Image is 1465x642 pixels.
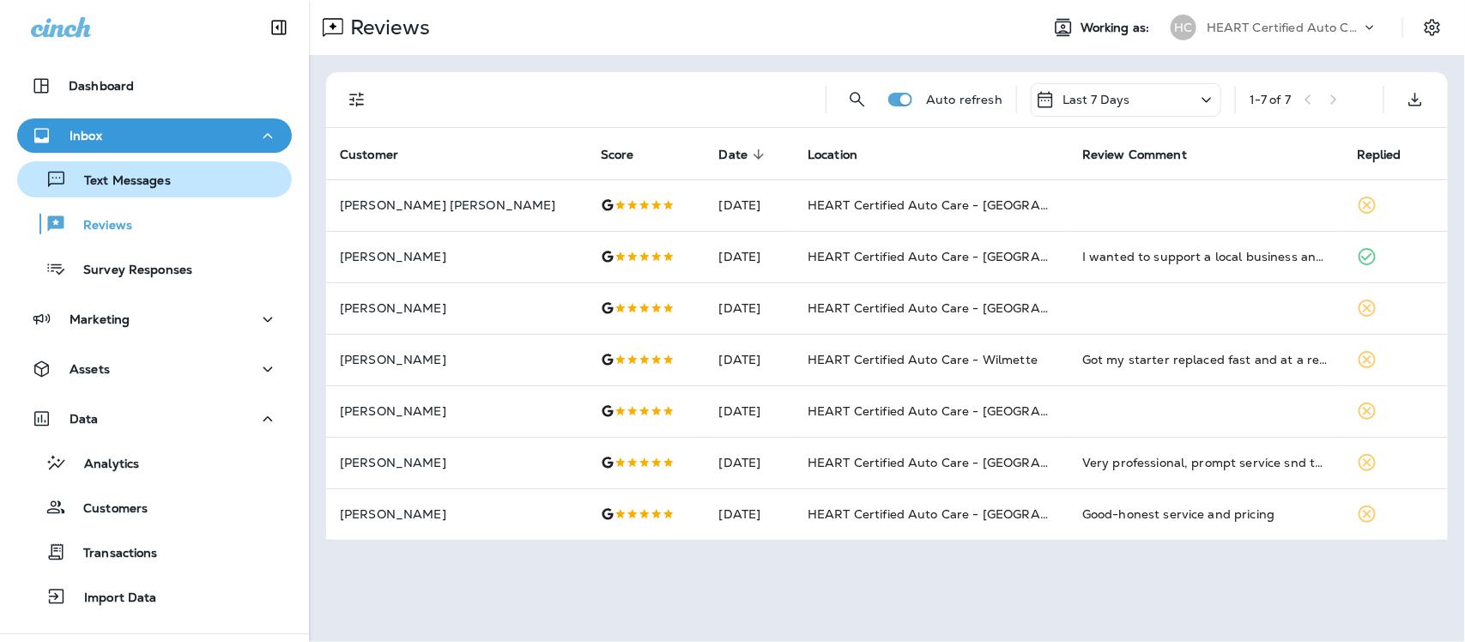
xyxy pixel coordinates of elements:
p: Assets [70,362,110,376]
td: [DATE] [705,385,795,437]
button: Text Messages [17,161,292,197]
span: Replied [1357,147,1424,162]
p: [PERSON_NAME] [340,301,573,315]
p: Dashboard [69,79,134,93]
p: [PERSON_NAME] [PERSON_NAME] [340,198,573,212]
div: Got my starter replaced fast and at a reasonable price, car is driving great now! Staff was frien... [1082,351,1329,368]
button: Collapse Sidebar [255,10,303,45]
p: [PERSON_NAME] [340,507,573,521]
span: Date [719,148,748,162]
p: [PERSON_NAME] [340,250,573,263]
button: Customers [17,489,292,525]
p: Marketing [70,312,130,326]
p: [PERSON_NAME] [340,404,573,418]
div: 1 - 7 of 7 [1250,93,1291,106]
p: Reviews [66,218,132,234]
button: Export as CSV [1398,82,1432,117]
span: HEART Certified Auto Care - Wilmette [808,352,1038,367]
p: Text Messages [67,173,171,190]
button: Transactions [17,534,292,570]
td: [DATE] [705,334,795,385]
span: Customer [340,148,398,162]
span: Date [719,147,771,162]
span: Location [808,148,857,162]
button: Settings [1417,12,1448,43]
div: HC [1171,15,1196,40]
span: Location [808,147,880,162]
div: Very professional, prompt service snd thorough. So happy I found them! [1082,454,1329,471]
span: Customer [340,147,421,162]
button: Dashboard [17,69,292,103]
p: [PERSON_NAME] [340,353,573,366]
p: [PERSON_NAME] [340,456,573,469]
div: I wanted to support a local business and Heart Certified Auto Care in Evanston came highly recomm... [1082,248,1329,265]
span: HEART Certified Auto Care - [GEOGRAPHIC_DATA] [808,197,1116,213]
p: Customers [66,501,148,518]
span: Review Comment [1082,148,1187,162]
p: Reviews [343,15,430,40]
span: HEART Certified Auto Care - [GEOGRAPHIC_DATA] [808,249,1116,264]
span: Review Comment [1082,147,1209,162]
p: Last 7 Days [1062,93,1130,106]
p: HEART Certified Auto Care [1207,21,1361,34]
span: Score [601,148,634,162]
span: Replied [1357,148,1401,162]
td: [DATE] [705,437,795,488]
p: Data [70,412,99,426]
button: Reviews [17,206,292,242]
p: Import Data [67,591,157,607]
span: HEART Certified Auto Care - [GEOGRAPHIC_DATA] [808,506,1116,522]
button: Import Data [17,578,292,615]
button: Search Reviews [840,82,875,117]
span: Score [601,147,657,162]
button: Inbox [17,118,292,153]
span: Working as: [1081,21,1153,35]
td: [DATE] [705,488,795,540]
span: HEART Certified Auto Care - [GEOGRAPHIC_DATA] [808,403,1116,419]
td: [DATE] [705,179,795,231]
p: Analytics [67,457,139,473]
button: Assets [17,352,292,386]
td: [DATE] [705,282,795,334]
button: Survey Responses [17,251,292,287]
button: Analytics [17,445,292,481]
td: [DATE] [705,231,795,282]
div: Good-honest service and pricing [1082,506,1329,523]
p: Survey Responses [66,263,192,279]
button: Marketing [17,302,292,336]
p: Inbox [70,129,102,142]
span: HEART Certified Auto Care - [GEOGRAPHIC_DATA] [808,455,1116,470]
button: Data [17,402,292,436]
span: HEART Certified Auto Care - [GEOGRAPHIC_DATA] [808,300,1116,316]
p: Auto refresh [926,93,1002,106]
button: Filters [340,82,374,117]
p: Transactions [66,546,158,562]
